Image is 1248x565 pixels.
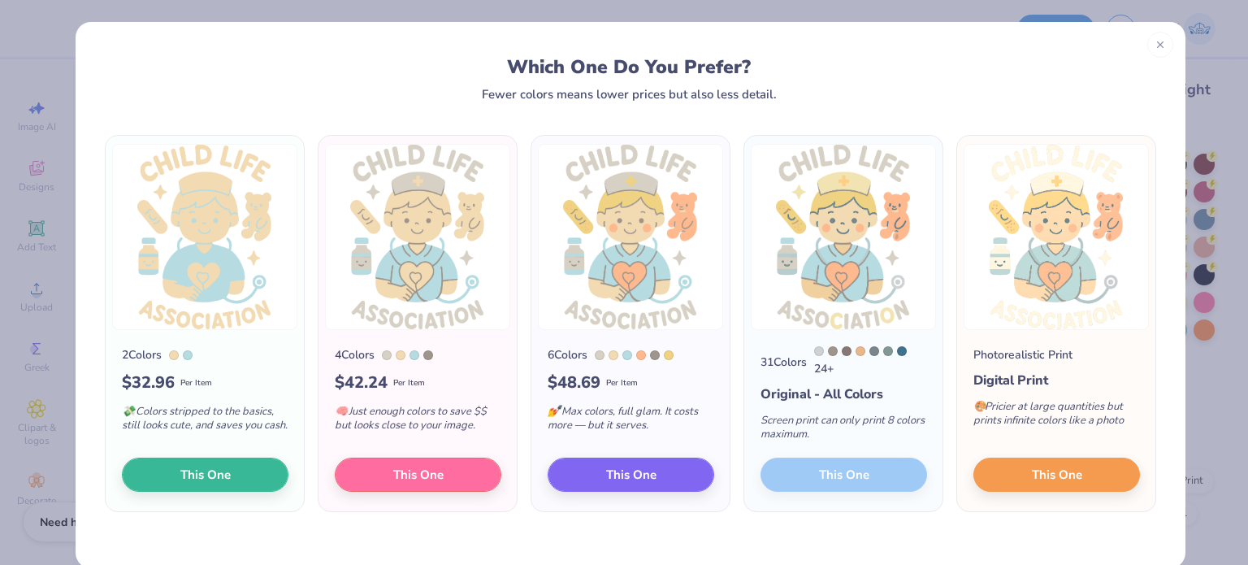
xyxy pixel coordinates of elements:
[335,404,348,419] span: 🧠
[122,458,288,492] button: This One
[180,466,230,485] span: This One
[180,377,212,389] span: Per Item
[548,395,714,449] div: Max colors, full glam. It costs more — but it serves.
[751,144,936,330] img: 31 color option
[595,350,604,360] div: 7527 C
[606,377,638,389] span: Per Item
[169,350,179,360] div: 7506 C
[382,350,392,360] div: 7527 C
[609,350,618,360] div: 7506 C
[973,399,986,414] span: 🎨
[122,404,135,419] span: 💸
[335,458,501,492] button: This One
[842,346,851,356] div: 409 C
[883,346,893,356] div: 5497 C
[814,346,824,356] div: 427 C
[423,350,433,360] div: Black 0961 C
[814,346,927,377] div: 24 +
[122,346,162,363] div: 2 Colors
[183,350,193,360] div: 628 C
[856,346,865,356] div: 720 C
[1031,466,1081,485] span: This One
[650,350,660,360] div: Black 0961 C
[538,144,723,330] img: 6 color option
[605,466,656,485] span: This One
[548,404,561,419] span: 💅
[335,395,501,449] div: Just enough colors to save $$ but looks close to your image.
[973,371,1140,390] div: Digital Print
[392,466,443,485] span: This One
[760,354,807,371] div: 31 Colors
[548,458,714,492] button: This One
[325,144,510,330] img: 4 color option
[112,144,297,330] img: 2 color option
[964,144,1149,330] img: Photorealistic preview
[760,404,927,458] div: Screen print can only print 8 colors maximum.
[396,350,405,360] div: 7506 C
[482,88,777,101] div: Fewer colors means lower prices but also less detail.
[409,350,419,360] div: 628 C
[335,346,375,363] div: 4 Colors
[335,371,388,395] span: $ 42.24
[122,395,288,449] div: Colors stripped to the basics, still looks cute, and saves you cash.
[622,350,632,360] div: 628 C
[122,371,175,395] span: $ 32.96
[548,346,587,363] div: 6 Colors
[636,350,646,360] div: 1555 C
[973,390,1140,444] div: Pricier at large quantities but prints infinite colors like a photo
[393,377,425,389] span: Per Item
[760,385,927,404] div: Original - All Colors
[548,371,600,395] span: $ 48.69
[664,350,674,360] div: 7403 C
[897,346,907,356] div: 7698 C
[973,458,1140,492] button: This One
[869,346,879,356] div: 430 C
[973,346,1072,363] div: Photorealistic Print
[119,56,1139,78] div: Which One Do You Prefer?
[828,346,838,356] div: Black 0961 C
